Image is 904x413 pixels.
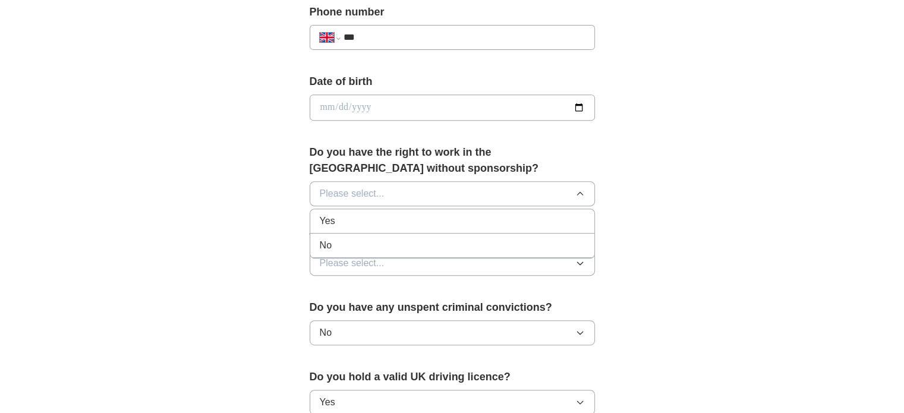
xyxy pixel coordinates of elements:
label: Phone number [310,4,595,20]
label: Do you have the right to work in the [GEOGRAPHIC_DATA] without sponsorship? [310,144,595,176]
span: No [320,238,332,253]
span: Please select... [320,256,385,270]
label: Date of birth [310,74,595,90]
button: Please select... [310,181,595,206]
button: No [310,320,595,345]
button: Please select... [310,251,595,276]
span: Yes [320,395,335,409]
span: Yes [320,214,335,228]
span: No [320,326,332,340]
label: Do you have any unspent criminal convictions? [310,299,595,316]
label: Do you hold a valid UK driving licence? [310,369,595,385]
span: Please select... [320,187,385,201]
